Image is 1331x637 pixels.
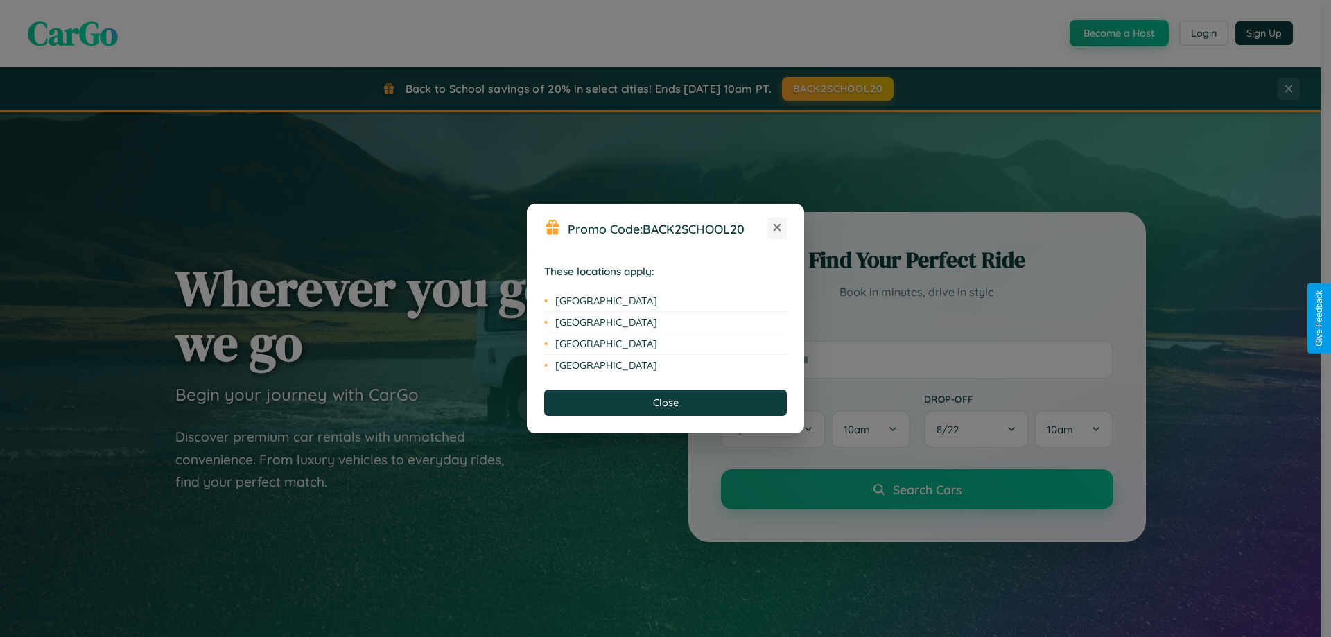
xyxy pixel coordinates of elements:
div: Give Feedback [1314,290,1324,347]
h3: Promo Code: [568,221,767,236]
li: [GEOGRAPHIC_DATA] [544,333,787,355]
li: [GEOGRAPHIC_DATA] [544,355,787,376]
li: [GEOGRAPHIC_DATA] [544,312,787,333]
strong: These locations apply: [544,265,654,278]
b: BACK2SCHOOL20 [643,221,745,236]
button: Close [544,390,787,416]
li: [GEOGRAPHIC_DATA] [544,290,787,312]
